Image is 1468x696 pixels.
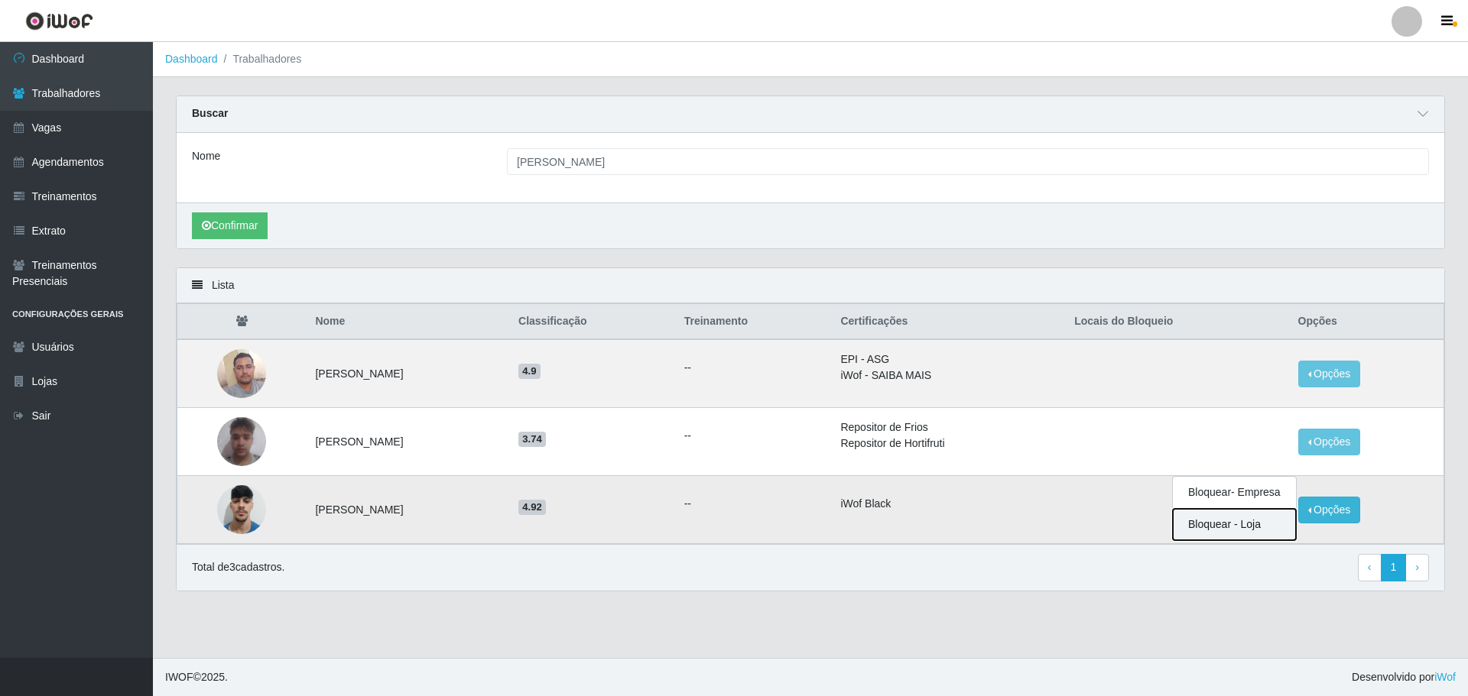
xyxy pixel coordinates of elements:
[1065,304,1288,340] th: Locais do Bloqueio
[831,304,1065,340] th: Certificações
[177,268,1444,303] div: Lista
[306,304,509,340] th: Nome
[165,671,193,683] span: IWOF
[509,304,675,340] th: Classificação
[1298,361,1361,387] button: Opções
[306,339,509,408] td: [PERSON_NAME]
[306,408,509,476] td: [PERSON_NAME]
[1405,554,1429,581] a: Next
[518,500,546,515] span: 4.92
[217,477,266,542] img: 1755788911254.jpeg
[518,364,541,379] span: 4.9
[1298,497,1361,523] button: Opções
[1415,561,1419,573] span: ›
[507,148,1429,175] input: Digite o Nome...
[684,428,823,444] ul: --
[217,409,266,474] img: 1734187745522.jpeg
[1289,304,1444,340] th: Opções
[1358,554,1382,581] a: Previous
[1298,429,1361,455] button: Opções
[218,51,302,67] li: Trabalhadores
[1381,554,1407,581] a: 1
[1358,554,1429,581] nav: pagination
[840,496,1056,512] li: iWof Black
[153,42,1468,77] nav: breadcrumb
[840,351,1056,367] li: EPI - ASG
[192,212,268,239] button: Confirmar
[518,432,546,447] span: 3.74
[840,419,1056,435] li: Repositor de Frios
[1173,509,1296,540] button: Bloquear - Loja
[1173,477,1296,509] button: Bloquear - Empresa
[165,669,228,685] span: © 2025 .
[684,360,823,376] ul: --
[192,559,284,575] p: Total de 3 cadastros.
[1368,561,1372,573] span: ‹
[192,107,228,119] strong: Buscar
[25,11,93,31] img: CoreUI Logo
[165,53,218,65] a: Dashboard
[192,148,220,164] label: Nome
[1352,669,1456,685] span: Desenvolvido por
[306,476,509,544] td: [PERSON_NAME]
[675,304,832,340] th: Treinamento
[840,367,1056,384] li: iWof - SAIBA MAIS
[684,496,823,512] ul: --
[1434,671,1456,683] a: iWof
[217,341,266,406] img: 1728418986767.jpeg
[840,435,1056,452] li: Repositor de Hortifruti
